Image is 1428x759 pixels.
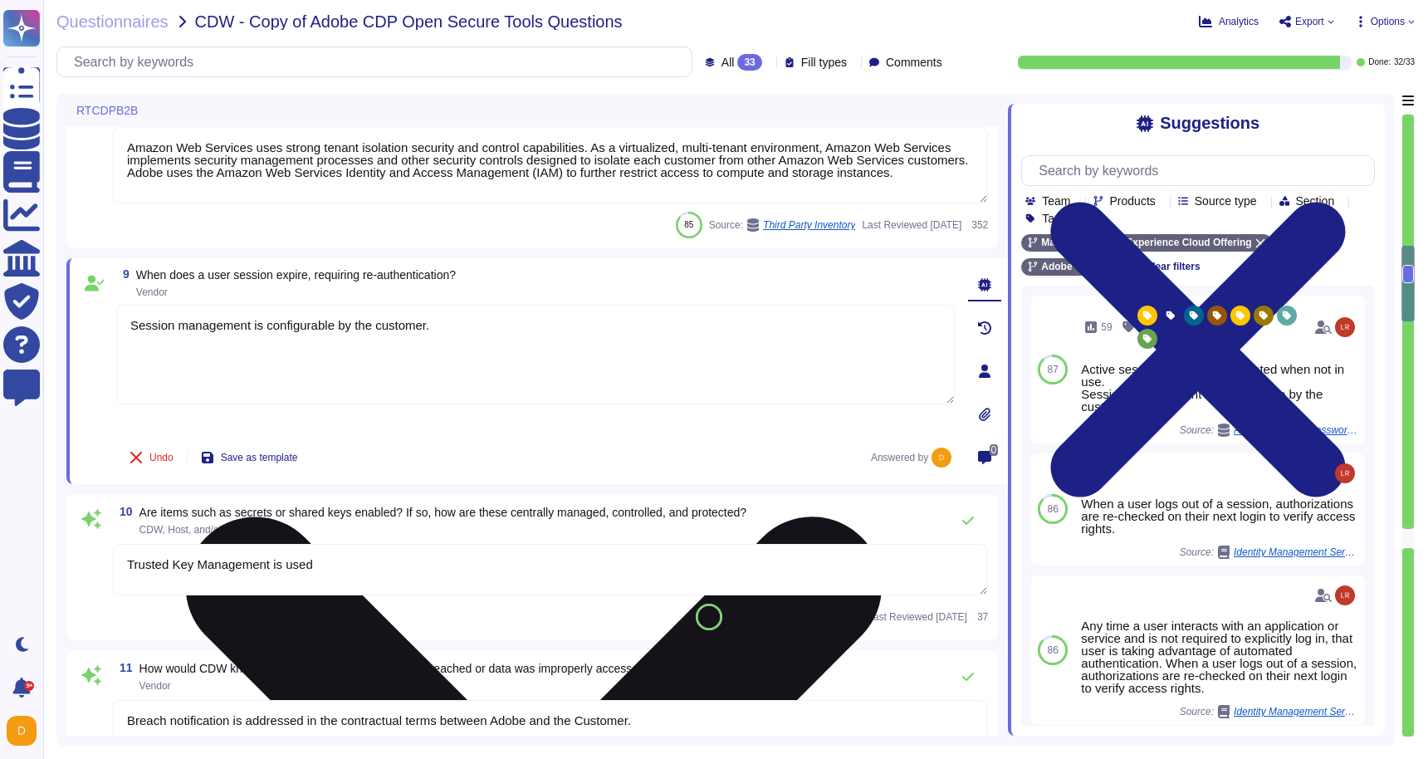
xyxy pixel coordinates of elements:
span: All [721,56,735,68]
span: 86 [1048,504,1059,514]
img: user [1335,463,1355,483]
img: user [932,448,951,468]
span: Source: [1180,705,1358,718]
span: 87 [1048,365,1059,375]
textarea: Amazon Web Services uses strong tenant isolation security and control capabilities. As a virtuali... [113,127,988,203]
span: Done: [1368,58,1391,66]
span: Identity Management Services Overview 2025 [1234,707,1358,717]
input: Search by keywords [1030,156,1374,185]
textarea: Breach notification is addressed in the contractual terms between Adobe and the Customer. [113,700,988,752]
div: 33 [737,54,761,71]
span: CDW - Copy of Adobe CDP Open Secure Tools Questions [195,13,623,30]
span: Comments [886,56,942,68]
span: RTCDPB2B [76,105,138,116]
img: user [1335,585,1355,605]
span: Third Party Inventory [763,220,855,230]
span: Source: [709,218,856,232]
span: 100 [702,612,716,621]
span: When does a user session expire, requiring re-authentication? [136,268,456,282]
span: Export [1295,17,1324,27]
button: user [3,712,48,749]
span: 32 / 33 [1394,58,1415,66]
div: 9+ [24,681,34,691]
span: 11 [113,662,133,673]
span: 0 [990,444,999,456]
span: 86 [1048,645,1059,655]
span: Fill types [801,56,847,68]
span: 85 [684,220,693,229]
span: Analytics [1219,17,1259,27]
span: Questionnaires [56,13,169,30]
div: Any time a user interacts with an application or service and is not required to explicitly log in... [1081,619,1358,694]
button: Analytics [1199,15,1259,28]
textarea: Trusted Key Management is used [113,544,988,595]
span: Last Reviewed [DATE] [862,220,961,230]
img: user [1335,317,1355,337]
span: Vendor [136,286,168,298]
span: Options [1371,17,1405,27]
textarea: Session management is configurable by the customer. [116,305,955,404]
input: Search by keywords [66,47,692,76]
span: 10 [113,506,133,517]
span: 9 [116,268,130,280]
span: 37 [974,612,988,622]
span: 352 [968,220,988,230]
img: user [7,716,37,746]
